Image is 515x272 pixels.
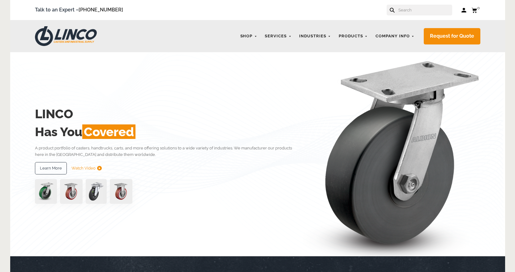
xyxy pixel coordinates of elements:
span: Covered [82,124,135,139]
a: Shop [237,30,260,42]
img: capture-59611-removebg-preview-1.png [110,179,132,204]
h2: Has You [35,123,301,141]
a: 0 [471,6,480,14]
img: LINCO CASTERS & INDUSTRIAL SUPPLY [35,26,97,46]
a: Services [262,30,294,42]
img: lvwpp200rst849959jpg-30522-removebg-preview-1.png [86,179,107,204]
img: subtract.png [97,166,102,170]
a: Products [336,30,371,42]
a: Log in [461,7,467,13]
img: pn3orx8a-94725-1-1-.png [35,179,57,204]
a: [PHONE_NUMBER] [79,7,123,13]
h2: LINCO [35,105,301,123]
img: capture-59611-removebg-preview-1.png [60,179,83,204]
a: Industries [296,30,334,42]
a: Request for Quote [424,28,480,44]
p: A product portfolio of casters, handtrucks, carts, and more offering solutions to a wide variety ... [35,145,301,158]
span: Talk to an Expert – [35,6,123,14]
a: Company Info [372,30,418,42]
input: Search [398,5,452,15]
img: linco_caster [303,52,480,256]
a: Learn More [35,162,67,174]
a: Watch Video [71,162,102,174]
span: 0 [477,6,480,10]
